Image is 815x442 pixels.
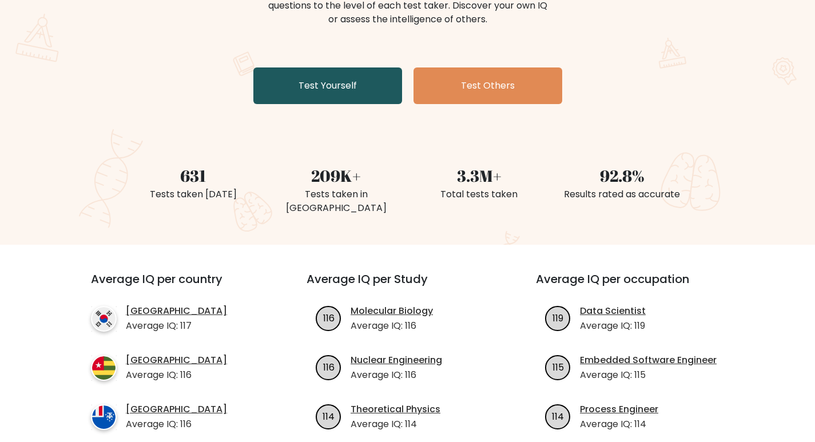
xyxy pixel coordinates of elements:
p: Average IQ: 119 [580,319,646,333]
h3: Average IQ per occupation [536,272,738,300]
text: 116 [323,360,335,373]
text: 114 [552,409,564,423]
p: Average IQ: 116 [351,368,442,382]
text: 116 [323,311,335,324]
a: Test Yourself [253,67,402,104]
div: 92.8% [558,164,687,188]
text: 114 [323,409,335,423]
p: Average IQ: 114 [351,417,440,431]
text: 115 [552,360,564,373]
div: Tests taken [DATE] [129,188,258,201]
text: 119 [552,311,563,324]
a: Data Scientist [580,304,646,318]
a: [GEOGRAPHIC_DATA] [126,403,227,416]
img: country [91,355,117,381]
h3: Average IQ per Study [307,272,508,300]
div: Tests taken in [GEOGRAPHIC_DATA] [272,188,401,215]
div: 209K+ [272,164,401,188]
a: Theoretical Physics [351,403,440,416]
div: 3.3M+ [415,164,544,188]
img: country [91,404,117,430]
a: Nuclear Engineering [351,353,442,367]
a: Embedded Software Engineer [580,353,717,367]
a: [GEOGRAPHIC_DATA] [126,353,227,367]
img: country [91,306,117,332]
p: Average IQ: 116 [126,417,227,431]
h3: Average IQ per country [91,272,265,300]
div: Total tests taken [415,188,544,201]
p: Average IQ: 117 [126,319,227,333]
a: Test Others [414,67,562,104]
div: Results rated as accurate [558,188,687,201]
a: Molecular Biology [351,304,433,318]
p: Average IQ: 116 [126,368,227,382]
p: Average IQ: 115 [580,368,717,382]
div: 631 [129,164,258,188]
a: [GEOGRAPHIC_DATA] [126,304,227,318]
p: Average IQ: 116 [351,319,433,333]
p: Average IQ: 114 [580,417,658,431]
a: Process Engineer [580,403,658,416]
